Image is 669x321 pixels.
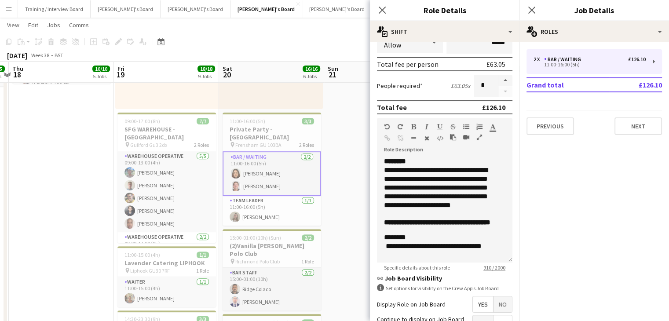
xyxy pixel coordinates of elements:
[197,118,209,124] span: 7/7
[223,125,321,141] h3: Private Party - [GEOGRAPHIC_DATA]
[223,113,321,226] app-job-card: 11:00-16:00 (5h)3/3Private Party - [GEOGRAPHIC_DATA] Frensham GU 103BA2 RolesBar / Waiting2/211:0...
[55,52,63,58] div: BST
[117,65,124,73] span: Fri
[230,234,281,241] span: 15:00-01:00 (10h) (Sun)
[302,234,314,241] span: 2/2
[223,151,321,196] app-card-role: Bar / Waiting2/211:00-16:00 (5h)[PERSON_NAME][PERSON_NAME]
[25,19,42,31] a: Edit
[223,242,321,258] h3: (2)Vanilla [PERSON_NAME] Polo Club
[117,125,216,141] h3: SFG WAREHOUSE - [GEOGRAPHIC_DATA]
[11,69,23,80] span: 18
[377,274,512,282] h3: Job Board Visibility
[299,142,314,148] span: 2 Roles
[117,113,216,243] app-job-card: 09:00-17:00 (8h)7/7SFG WAREHOUSE - [GEOGRAPHIC_DATA] Guilford Gu3 2dx2 RolesWarehouse Operative5/...
[4,19,23,31] a: View
[303,66,320,72] span: 16/16
[384,40,401,49] span: Allow
[384,123,390,130] button: Undo
[519,4,669,16] h3: Job Details
[377,300,446,308] label: Display Role on Job Board
[377,284,512,292] div: Set options for visibility on the Crew App’s Job Board
[117,232,216,275] app-card-role: Warehouse Operative2/209:00-17:00 (8h)
[117,246,216,307] app-job-card: 11:00-15:00 (4h)1/1Lavender Catering LIPHOOK Liphook GU30 7RF1 RoleWaiter1/111:00-15:00 (4h)[PERS...
[498,75,512,86] button: Increase
[18,0,91,18] button: Training / Interview Board
[235,258,280,265] span: Richmond Polo Club
[302,0,372,18] button: [PERSON_NAME]'s Board
[473,296,493,312] span: Yes
[235,142,281,148] span: Frensham GU 103BA
[223,268,321,310] app-card-role: BAR STAFF2/215:00-01:00 (10h)Ridge Colaco[PERSON_NAME]
[12,65,23,73] span: Thu
[92,66,110,72] span: 10/10
[28,21,38,29] span: Edit
[197,66,215,72] span: 18/18
[130,267,170,274] span: Liphook GU30 7RF
[483,264,505,271] tcxspan: Call 910 / 2000 via 3CX
[221,69,232,80] span: 20
[66,19,92,31] a: Comms
[476,134,483,141] button: Fullscreen
[490,123,496,130] button: Text Color
[410,135,417,142] button: Horizontal Line
[424,123,430,130] button: Italic
[223,65,232,73] span: Sat
[377,103,407,112] div: Total fee
[482,103,505,112] div: £126.10
[494,296,512,312] span: No
[194,142,209,148] span: 2 Roles
[614,117,662,135] button: Next
[116,69,124,80] span: 19
[124,118,160,124] span: 09:00-17:00 (8h)
[196,267,209,274] span: 1 Role
[397,123,403,130] button: Redo
[534,56,544,62] div: 2 x
[463,123,469,130] button: Unordered List
[91,0,161,18] button: [PERSON_NAME]'s Board
[451,82,470,90] div: £63.05 x
[326,69,338,80] span: 21
[69,21,89,29] span: Comms
[29,52,51,58] span: Week 38
[7,21,19,29] span: View
[437,135,443,142] button: HTML Code
[377,60,439,69] div: Total fee per person
[377,82,423,90] label: People required
[223,229,321,310] div: 15:00-01:00 (10h) (Sun)2/2(2)Vanilla [PERSON_NAME] Polo Club Richmond Polo Club1 RoleBAR STAFF2/2...
[526,78,610,92] td: Grand total
[450,123,456,130] button: Strikethrough
[198,73,215,80] div: 9 Jobs
[534,62,646,67] div: 11:00-16:00 (5h)
[370,21,519,42] div: Shift
[410,123,417,130] button: Bold
[44,19,64,31] a: Jobs
[463,134,469,141] button: Insert video
[302,118,314,124] span: 3/3
[7,51,27,60] div: [DATE]
[223,196,321,226] app-card-role: TEAM LEADER1/111:00-16:00 (5h)[PERSON_NAME]
[130,142,167,148] span: Guilford Gu3 2dx
[161,0,230,18] button: [PERSON_NAME]'s Board
[124,252,160,258] span: 11:00-15:00 (4h)
[47,21,60,29] span: Jobs
[230,0,302,18] button: [PERSON_NAME]'s Board
[370,4,519,16] h3: Role Details
[610,78,662,92] td: £126.10
[526,117,574,135] button: Previous
[328,65,338,73] span: Sun
[117,259,216,267] h3: Lavender Catering LIPHOOK
[303,73,320,80] div: 6 Jobs
[93,73,110,80] div: 5 Jobs
[230,118,265,124] span: 11:00-16:00 (5h)
[486,60,505,69] div: £63.05
[476,123,483,130] button: Ordered List
[519,21,669,42] div: Roles
[301,258,314,265] span: 1 Role
[117,151,216,232] app-card-role: Warehouse Operative5/509:00-13:00 (4h)[PERSON_NAME][PERSON_NAME][PERSON_NAME][PERSON_NAME][PERSON...
[544,56,585,62] div: Bar / Waiting
[117,277,216,307] app-card-role: Waiter1/111:00-15:00 (4h)[PERSON_NAME]
[377,264,457,271] span: Specific details about this role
